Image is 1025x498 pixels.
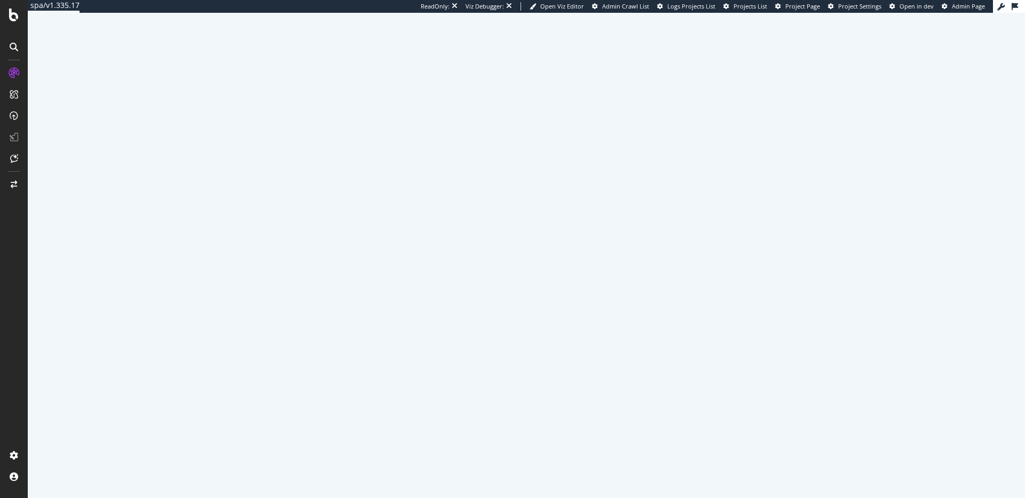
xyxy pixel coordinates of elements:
a: Open in dev [889,2,934,11]
span: Logs Projects List [667,2,715,10]
span: Projects List [734,2,767,10]
a: Logs Projects List [657,2,715,11]
div: ReadOnly: [421,2,450,11]
a: Admin Page [942,2,985,11]
a: Project Page [775,2,820,11]
span: Admin Page [952,2,985,10]
a: Projects List [723,2,767,11]
span: Open in dev [900,2,934,10]
a: Open Viz Editor [530,2,584,11]
a: Project Settings [828,2,881,11]
div: Viz Debugger: [466,2,504,11]
div: animation [488,228,565,266]
a: Admin Crawl List [592,2,649,11]
span: Project Settings [838,2,881,10]
span: Open Viz Editor [540,2,584,10]
span: Admin Crawl List [602,2,649,10]
span: Project Page [785,2,820,10]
